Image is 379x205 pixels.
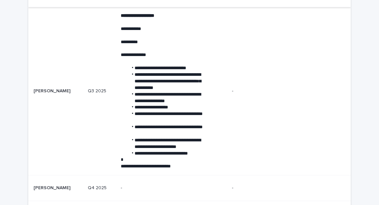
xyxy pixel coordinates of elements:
tr: [PERSON_NAME][PERSON_NAME] Q4 2025-- [28,175,351,201]
p: [PERSON_NAME] [34,184,72,191]
p: Q4 2025 [88,185,116,191]
p: [PERSON_NAME] [34,87,72,94]
p: - [121,185,203,191]
p: - [232,88,314,94]
p: Q3 2025 [88,88,116,94]
p: - [232,185,314,191]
